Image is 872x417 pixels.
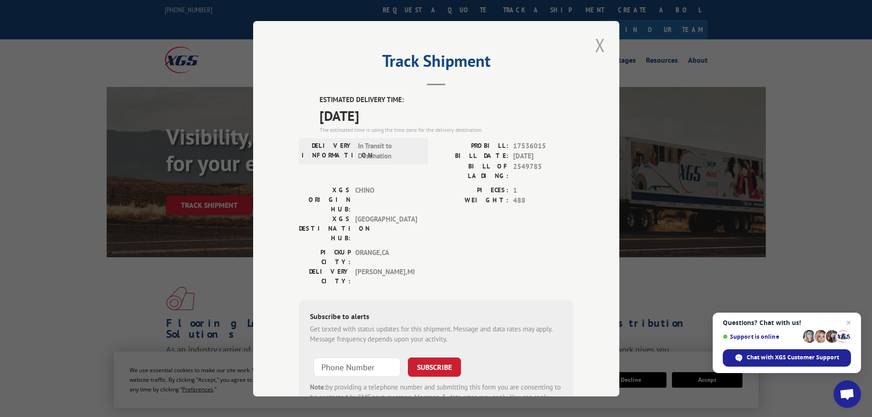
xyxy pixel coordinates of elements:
span: [DATE] [513,151,574,162]
div: by providing a telephone number and submitting this form you are consenting to be contacted by SM... [310,382,563,413]
label: BILL DATE: [436,151,509,162]
span: Chat with XGS Customer Support [747,353,839,362]
a: Open chat [834,380,861,408]
h2: Track Shipment [299,54,574,72]
label: PROBILL: [436,141,509,151]
input: Phone Number [314,357,401,376]
label: WEIGHT: [436,195,509,206]
button: Close modal [592,32,608,58]
div: Get texted with status updates for this shipment. Message and data rates may apply. Message frequ... [310,324,563,344]
div: Subscribe to alerts [310,310,563,324]
span: 488 [513,195,574,206]
label: XGS DESTINATION HUB: [299,214,351,243]
span: ORANGE , CA [355,247,417,266]
span: 17536015 [513,141,574,151]
label: PIECES: [436,185,509,195]
div: The estimated time is using the time zone for the delivery destination. [320,125,574,134]
span: In Transit to Destination [358,141,420,161]
label: PICKUP CITY: [299,247,351,266]
label: ESTIMATED DELIVERY TIME: [320,95,574,105]
label: DELIVERY INFORMATION: [302,141,353,161]
span: [PERSON_NAME] , MI [355,266,417,286]
label: BILL OF LADING: [436,161,509,180]
strong: Note: [310,382,326,391]
label: XGS ORIGIN HUB: [299,185,351,214]
span: Questions? Chat with us! [723,319,851,326]
span: Support is online [723,333,800,340]
button: SUBSCRIBE [408,357,461,376]
span: 1 [513,185,574,195]
label: DELIVERY CITY: [299,266,351,286]
span: Chat with XGS Customer Support [723,349,851,367]
span: CHINO [355,185,417,214]
span: [DATE] [320,105,574,125]
span: [GEOGRAPHIC_DATA] [355,214,417,243]
span: 2549785 [513,161,574,180]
